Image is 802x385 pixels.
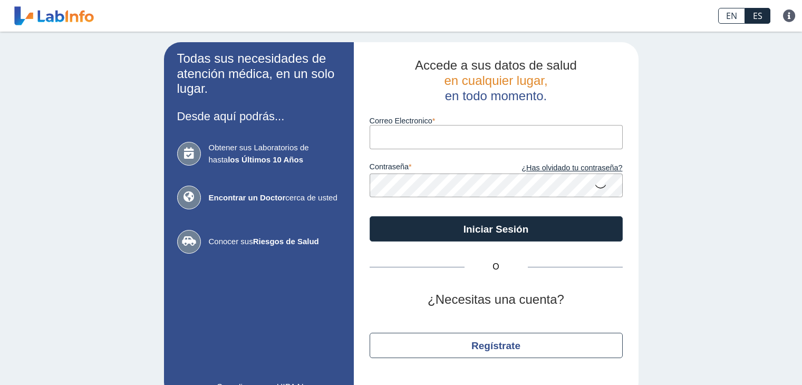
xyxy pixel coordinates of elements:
span: O [465,261,528,273]
span: Conocer sus [209,236,341,248]
button: Regístrate [370,333,623,358]
a: EN [718,8,745,24]
label: contraseña [370,162,496,174]
span: Accede a sus datos de salud [415,58,577,72]
span: Obtener sus Laboratorios de hasta [209,142,341,166]
span: en cualquier lugar, [444,73,547,88]
h2: Todas sus necesidades de atención médica, en un solo lugar. [177,51,341,97]
button: Iniciar Sesión [370,216,623,242]
span: cerca de usted [209,192,341,204]
b: Riesgos de Salud [253,237,319,246]
label: Correo Electronico [370,117,623,125]
b: los Últimos 10 Años [228,155,303,164]
a: ¿Has olvidado tu contraseña? [496,162,623,174]
a: ES [745,8,770,24]
h3: Desde aquí podrás... [177,110,341,123]
b: Encontrar un Doctor [209,193,286,202]
span: en todo momento. [445,89,547,103]
h2: ¿Necesitas una cuenta? [370,292,623,307]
